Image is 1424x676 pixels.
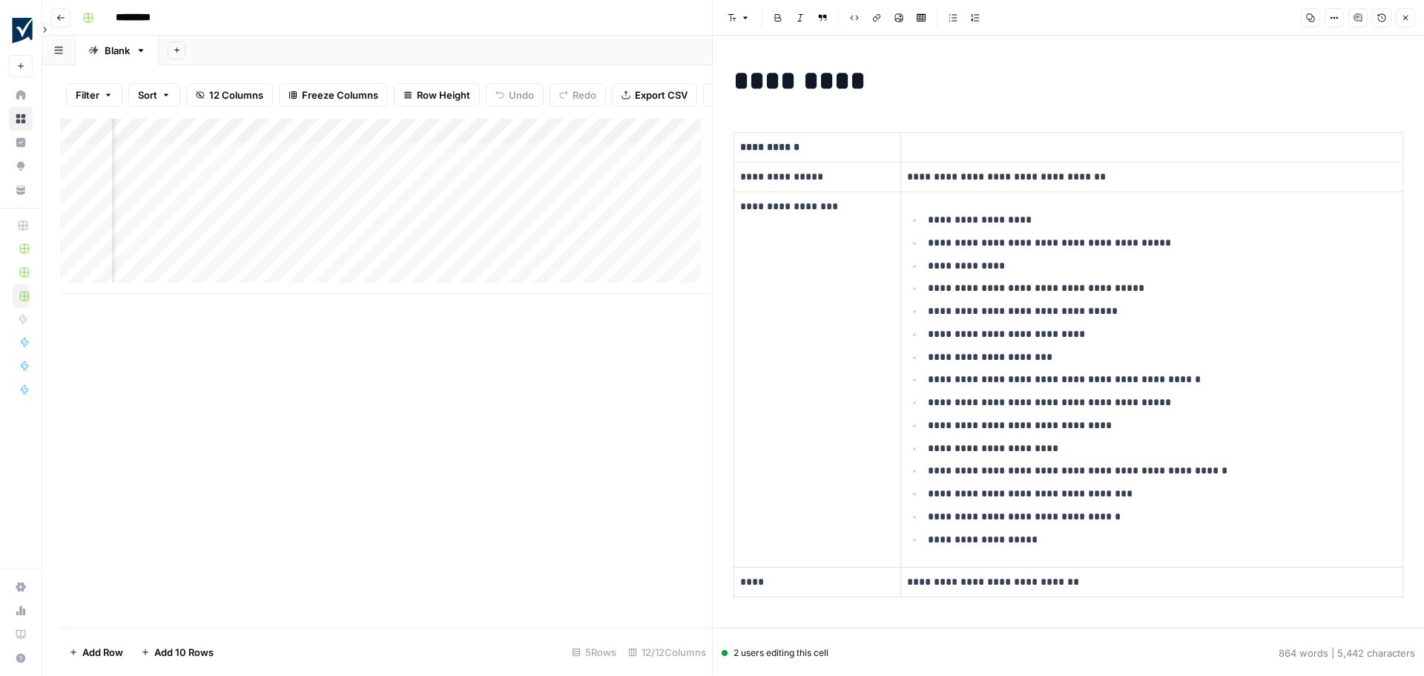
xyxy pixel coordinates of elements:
span: Filter [76,88,99,102]
span: Redo [573,88,596,102]
button: Add 10 Rows [132,640,222,664]
button: Sort [128,83,180,107]
div: 2 users editing this cell [722,646,828,660]
span: Sort [138,88,157,102]
button: Help + Support [9,646,33,670]
a: Usage [9,599,33,623]
span: Undo [509,88,534,102]
span: Row Height [417,88,470,102]
a: Your Data [9,178,33,202]
button: Filter [66,83,122,107]
a: Browse [9,107,33,131]
button: Redo [550,83,606,107]
span: Export CSV [635,88,688,102]
div: 864 words | 5,442 characters [1279,646,1415,660]
a: Settings [9,575,33,599]
a: Opportunities [9,154,33,178]
button: Freeze Columns [279,83,388,107]
button: 12 Columns [186,83,273,107]
a: Blank [76,36,159,65]
span: 12 Columns [209,88,263,102]
button: Export CSV [612,83,697,107]
span: Add 10 Rows [154,645,214,660]
button: Workspace: Smartsheet [9,12,33,49]
span: Freeze Columns [302,88,378,102]
button: Row Height [394,83,480,107]
div: Blank [105,43,130,58]
a: Insights [9,131,33,154]
button: Add Row [60,640,132,664]
a: Learning Hub [9,623,33,646]
div: 12/12 Columns [622,640,712,664]
a: Home [9,83,33,107]
img: Smartsheet Logo [9,17,36,44]
span: Add Row [82,645,123,660]
div: 5 Rows [566,640,622,664]
button: Undo [486,83,544,107]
